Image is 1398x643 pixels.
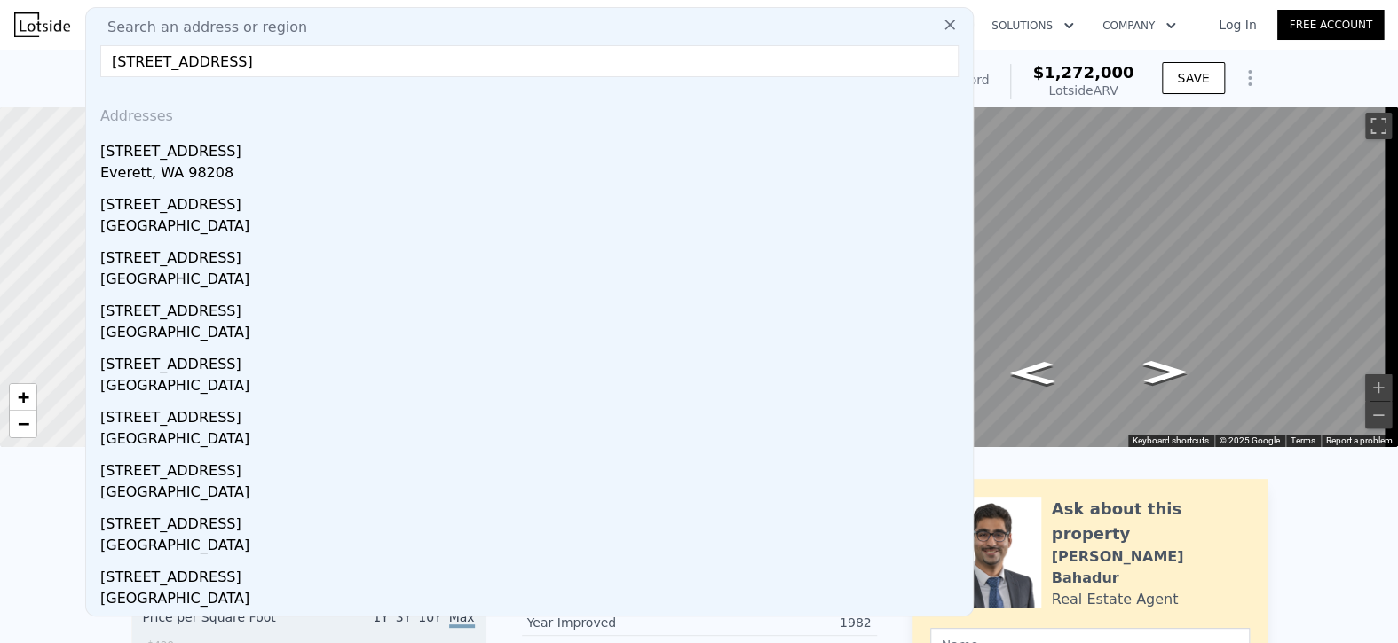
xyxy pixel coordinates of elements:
a: Zoom in [10,384,36,411]
div: [STREET_ADDRESS] [100,400,966,428]
span: Max [449,610,475,628]
a: Report a problem [1326,435,1393,445]
div: Real Estate Agent [1052,589,1179,610]
div: [PERSON_NAME] Bahadur [1052,546,1250,589]
div: 1982 [699,614,872,631]
span: $1,272,000 [1032,63,1133,82]
button: Solutions [977,10,1088,42]
img: Lotside [14,12,70,37]
div: [GEOGRAPHIC_DATA] [100,216,966,240]
div: Price per Square Foot [143,608,309,637]
span: 10Y [418,610,441,624]
path: Go East, 65th Ave W [991,356,1074,390]
div: Year Improved [527,614,699,631]
div: [GEOGRAPHIC_DATA] [100,535,966,560]
div: [GEOGRAPHIC_DATA] [100,375,966,400]
button: Company [1088,10,1190,42]
div: [STREET_ADDRESS] [100,453,966,482]
a: Zoom out [10,411,36,437]
span: 3Y [396,610,411,624]
button: Zoom out [1365,402,1392,428]
button: Zoom in [1365,374,1392,401]
div: [GEOGRAPHIC_DATA] [100,269,966,294]
a: Terms (opens in new tab) [1291,435,1315,445]
div: [STREET_ADDRESS] [100,240,966,269]
button: SAVE [1162,62,1224,94]
div: [GEOGRAPHIC_DATA] [100,322,966,347]
path: Go West, 65th Ave W [1125,355,1206,389]
div: [STREET_ADDRESS] [100,613,966,641]
div: Street View [812,106,1398,447]
a: Log In [1197,16,1277,34]
div: [GEOGRAPHIC_DATA] [100,428,966,453]
span: Search an address or region [93,17,307,38]
div: Everett, WA 98208 [100,162,966,187]
div: [STREET_ADDRESS] [100,347,966,375]
div: Ask about this property [1052,497,1250,546]
button: Toggle fullscreen view [1365,113,1392,139]
button: Keyboard shortcuts [1133,435,1209,447]
span: + [18,386,29,408]
span: © 2025 Google [1220,435,1280,445]
span: − [18,412,29,435]
div: [GEOGRAPHIC_DATA] [100,482,966,506]
a: Free Account [1277,10,1384,40]
div: Addresses [93,91,966,134]
button: Show Options [1232,60,1268,96]
div: [STREET_ADDRESS] [100,187,966,216]
div: [STREET_ADDRESS] [100,506,966,535]
div: [STREET_ADDRESS] [100,560,966,588]
input: Enter an address, city, region, neighborhood or zip code [100,45,959,77]
div: [GEOGRAPHIC_DATA] [100,588,966,613]
div: [STREET_ADDRESS] [100,294,966,322]
div: Map [812,106,1398,447]
span: 1Y [373,610,388,624]
div: [STREET_ADDRESS] [100,134,966,162]
div: Lotside ARV [1032,82,1133,99]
